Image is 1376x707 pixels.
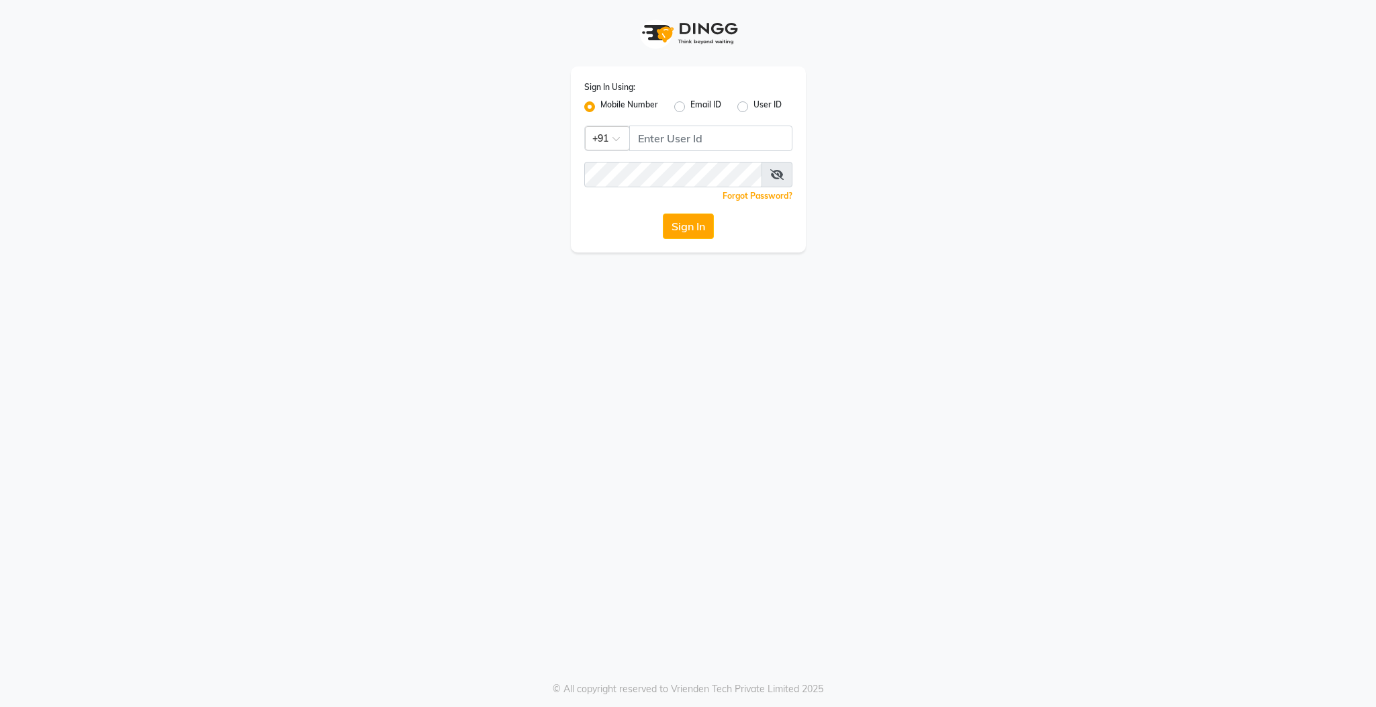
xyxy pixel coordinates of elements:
a: Forgot Password? [723,191,792,201]
label: User ID [753,99,782,115]
button: Sign In [663,214,714,239]
label: Mobile Number [600,99,658,115]
img: logo1.svg [635,13,742,53]
input: Username [584,162,762,187]
label: Sign In Using: [584,81,635,93]
label: Email ID [690,99,721,115]
input: Username [629,126,792,151]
